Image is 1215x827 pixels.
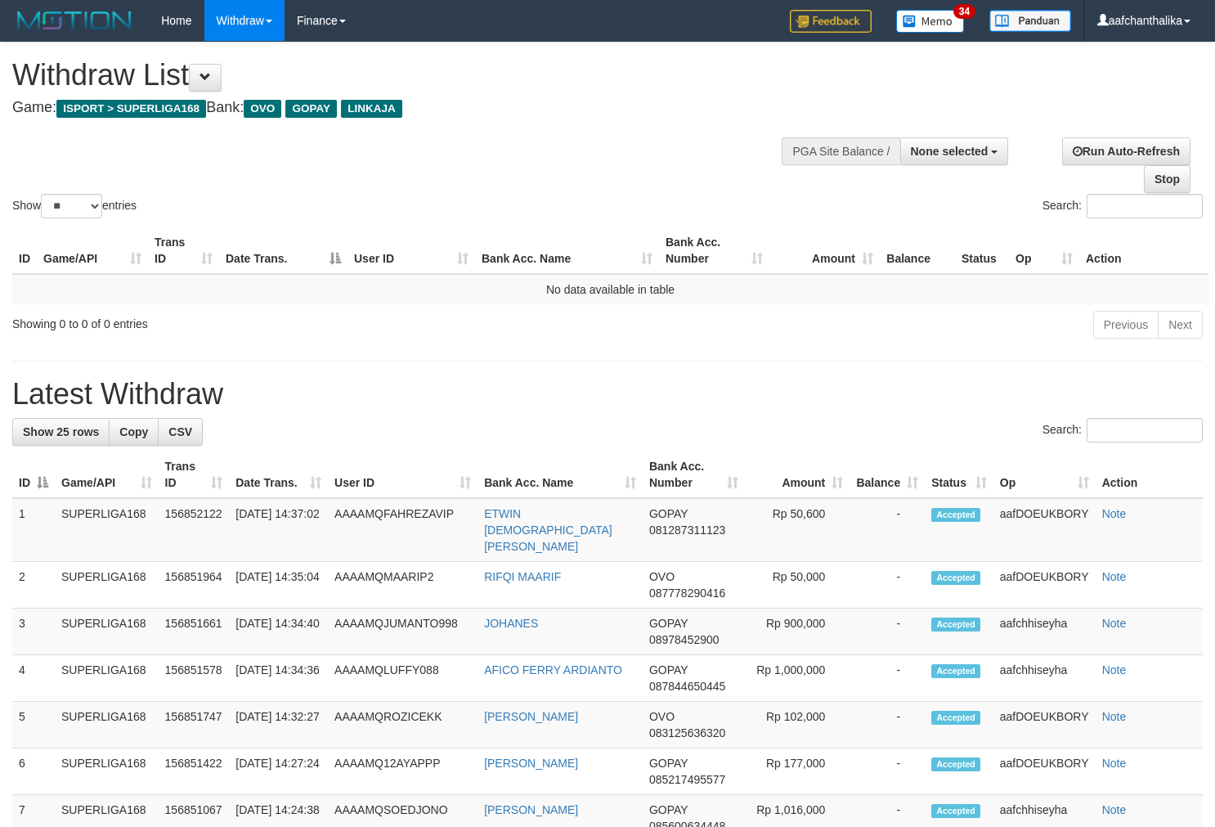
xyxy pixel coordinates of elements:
[484,710,578,723] a: [PERSON_NAME]
[328,748,477,795] td: AAAAMQ12AYAPPP
[1093,311,1159,339] a: Previous
[745,748,850,795] td: Rp 177,000
[745,655,850,702] td: Rp 1,000,000
[159,452,230,498] th: Trans ID: activate to sort column ascending
[328,655,477,702] td: AAAAMQLUFFY088
[769,227,880,274] th: Amount: activate to sort column ascending
[12,59,794,92] h1: Withdraw List
[955,227,1009,274] th: Status
[925,452,993,498] th: Status: activate to sort column ascending
[931,711,980,725] span: Accepted
[159,702,230,748] td: 156851747
[745,452,850,498] th: Amount: activate to sort column ascending
[649,524,725,537] span: Copy 081287311123 to clipboard
[1087,194,1203,218] input: Search:
[55,562,159,609] td: SUPERLIGA168
[649,570,675,583] span: OVO
[12,8,137,33] img: MOTION_logo.png
[484,507,612,553] a: ETWIN [DEMOGRAPHIC_DATA][PERSON_NAME]
[1144,165,1190,193] a: Stop
[56,100,206,118] span: ISPORT > SUPERLIGA168
[745,609,850,655] td: Rp 900,000
[649,663,688,676] span: GOPAY
[55,609,159,655] td: SUPERLIGA168
[477,452,643,498] th: Bank Acc. Name: activate to sort column ascending
[484,570,561,583] a: RIFQI MAARIF
[12,498,55,562] td: 1
[900,137,1009,165] button: None selected
[1042,194,1203,218] label: Search:
[659,227,769,274] th: Bank Acc. Number: activate to sort column ascending
[1009,227,1079,274] th: Op: activate to sort column ascending
[649,633,720,646] span: Copy 08978452900 to clipboard
[484,617,538,630] a: JOHANES
[989,10,1071,32] img: panduan.png
[993,655,1096,702] td: aafchhiseyha
[12,274,1208,304] td: No data available in table
[159,748,230,795] td: 156851422
[850,702,925,748] td: -
[41,194,102,218] select: Showentries
[119,425,148,438] span: Copy
[12,702,55,748] td: 5
[328,702,477,748] td: AAAAMQROZICEKK
[168,425,192,438] span: CSV
[993,748,1096,795] td: aafDOEUKBORY
[229,452,328,498] th: Date Trans.: activate to sort column ascending
[931,757,980,771] span: Accepted
[328,562,477,609] td: AAAAMQMAARIP2
[1079,227,1208,274] th: Action
[880,227,955,274] th: Balance
[12,452,55,498] th: ID: activate to sort column descending
[1087,418,1203,443] input: Search:
[953,4,975,19] span: 34
[649,757,688,770] span: GOPAY
[229,498,328,562] td: [DATE] 14:37:02
[931,508,980,522] span: Accepted
[649,726,725,739] span: Copy 083125636320 to clipboard
[484,757,578,770] a: [PERSON_NAME]
[229,609,328,655] td: [DATE] 14:34:40
[475,227,659,274] th: Bank Acc. Name: activate to sort column ascending
[931,618,980,631] span: Accepted
[850,498,925,562] td: -
[643,452,745,498] th: Bank Acc. Number: activate to sort column ascending
[484,803,578,816] a: [PERSON_NAME]
[12,309,494,332] div: Showing 0 to 0 of 0 entries
[790,10,872,33] img: Feedback.jpg
[993,609,1096,655] td: aafchhiseyha
[993,702,1096,748] td: aafDOEUKBORY
[229,562,328,609] td: [DATE] 14:35:04
[158,418,203,446] a: CSV
[328,452,477,498] th: User ID: activate to sort column ascending
[993,452,1096,498] th: Op: activate to sort column ascending
[931,571,980,585] span: Accepted
[148,227,219,274] th: Trans ID: activate to sort column ascending
[649,617,688,630] span: GOPAY
[55,498,159,562] td: SUPERLIGA168
[12,194,137,218] label: Show entries
[745,498,850,562] td: Rp 50,600
[12,418,110,446] a: Show 25 rows
[55,748,159,795] td: SUPERLIGA168
[159,562,230,609] td: 156851964
[745,562,850,609] td: Rp 50,000
[12,562,55,609] td: 2
[159,655,230,702] td: 156851578
[649,587,725,600] span: Copy 087778290416 to clipboard
[1102,803,1127,816] a: Note
[484,663,622,676] a: AFICO FERRY ARDIANTO
[1158,311,1203,339] a: Next
[1096,452,1203,498] th: Action
[1042,418,1203,443] label: Search:
[285,100,337,118] span: GOPAY
[649,803,688,816] span: GOPAY
[328,498,477,562] td: AAAAMQFAHREZAVIP
[55,702,159,748] td: SUPERLIGA168
[850,452,925,498] th: Balance: activate to sort column ascending
[1102,570,1127,583] a: Note
[649,507,688,520] span: GOPAY
[931,804,980,818] span: Accepted
[55,452,159,498] th: Game/API: activate to sort column ascending
[109,418,159,446] a: Copy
